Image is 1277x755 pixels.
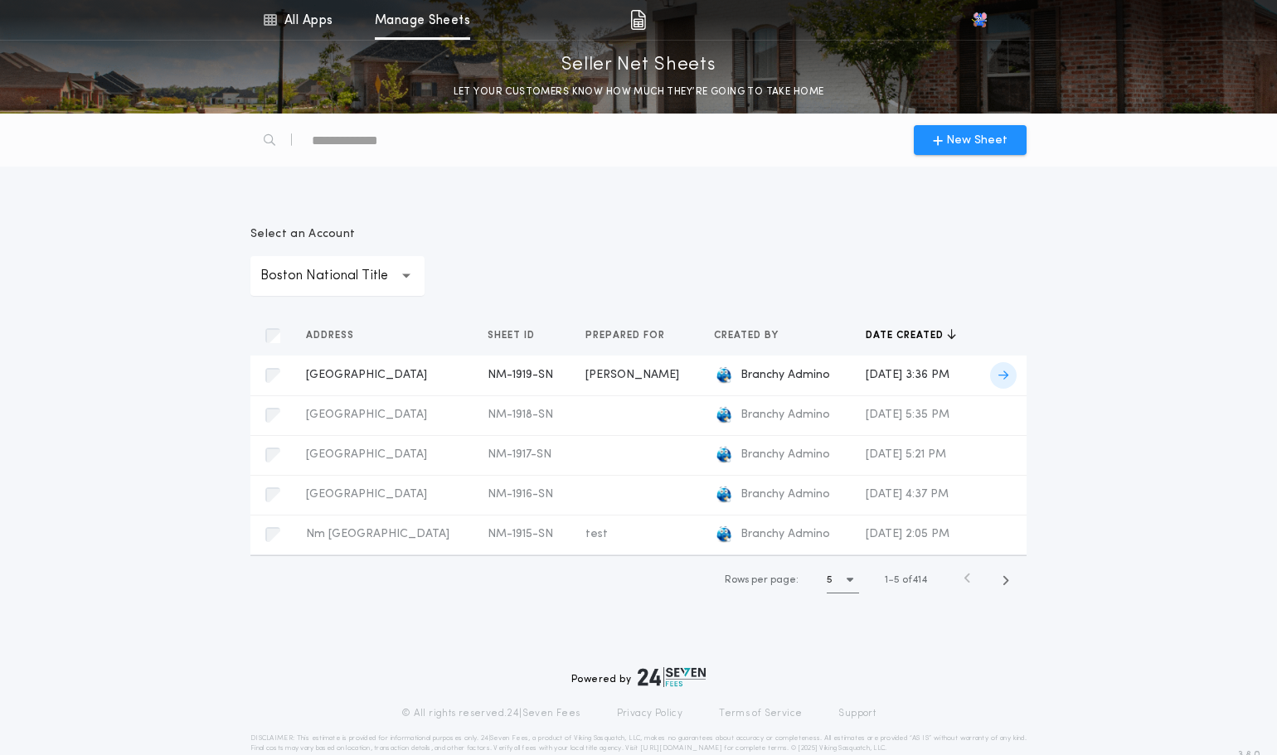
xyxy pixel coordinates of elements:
[488,488,553,501] span: NM-1916-SN
[827,572,833,588] h1: 5
[714,445,734,465] img: logo
[714,485,734,505] img: logo
[488,327,547,344] button: Sheet ID
[306,327,367,344] button: Address
[914,125,1027,155] button: New Sheet
[306,528,449,540] span: Nm [GEOGRAPHIC_DATA]
[306,369,427,381] span: [GEOGRAPHIC_DATA]
[866,448,946,461] span: [DATE] 5:21 PM
[638,667,706,687] img: logo
[866,409,949,421] span: [DATE] 5:35 PM
[894,575,900,585] span: 5
[827,567,859,593] button: 5
[630,10,646,30] img: img
[488,409,553,421] span: NM-1918-SN
[585,528,608,540] span: test
[714,329,782,342] span: Created by
[401,707,580,720] p: © All rights reserved. 24|Seven Fees
[488,528,553,540] span: NM-1915-SN
[866,329,947,342] span: Date created
[306,329,357,342] span: Address
[306,448,427,461] span: [GEOGRAPHIC_DATA]
[866,488,949,501] span: [DATE] 4:37 PM
[902,573,927,588] span: of 414
[714,405,734,425] img: logo
[454,84,824,100] p: LET YOUR CUSTOMERS KNOW HOW MUCH THEY’RE GOING TO TAKE HOME
[250,733,1027,753] p: DISCLAIMER: This estimate is provided for informational purposes only. 24|Seven Fees, a product o...
[617,707,683,720] a: Privacy Policy
[725,575,799,585] span: Rows per page:
[571,667,706,687] div: Powered by
[250,256,425,296] button: Boston National Title
[306,409,427,421] span: [GEOGRAPHIC_DATA]
[885,575,888,585] span: 1
[260,266,415,286] p: Boston National Title
[866,528,949,540] span: [DATE] 2:05 PM
[714,525,734,544] img: logo
[866,327,956,344] button: Date created
[561,52,716,79] p: Seller Net Sheets
[740,367,830,384] span: Branchy Admino
[740,407,830,423] span: Branchy Admino
[740,526,830,543] span: Branchy Admino
[838,707,876,720] a: Support
[719,707,802,720] a: Terms of Service
[946,132,1008,149] span: New Sheet
[714,365,734,385] img: logo
[585,329,668,342] span: Prepared for
[488,448,551,461] span: NM-1917-SN
[488,329,538,342] span: Sheet ID
[250,226,425,243] p: Select an Account
[306,488,427,501] span: [GEOGRAPHIC_DATA]
[585,369,679,381] span: [PERSON_NAME]
[714,327,791,344] button: Created by
[740,486,830,503] span: Branchy Admino
[640,745,722,752] a: [URL][DOMAIN_NAME]
[740,447,830,463] span: Branchy Admino
[488,369,553,381] span: NM-1919-SN
[866,369,949,381] span: [DATE] 3:36 PM
[971,12,988,28] img: vs-icon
